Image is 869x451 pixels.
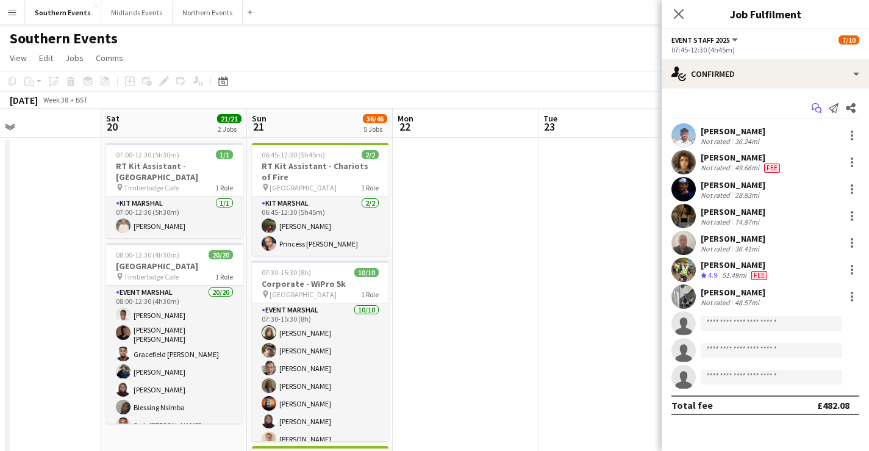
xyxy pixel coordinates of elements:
a: Jobs [60,50,88,66]
h3: [GEOGRAPHIC_DATA] [106,261,243,272]
div: Not rated [701,163,732,173]
span: 20 [104,120,120,134]
h3: Corporate - WiPro 5k [252,278,388,289]
div: 28.83mi [732,190,762,200]
app-job-card: 07:30-15:30 (8h)10/10Corporate - WiPro 5k [GEOGRAPHIC_DATA]1 RoleEvent Marshal10/1007:30-15:30 (8... [252,261,388,441]
span: Mon [398,113,413,124]
div: 49.66mi [732,163,762,173]
span: 1/1 [216,150,233,159]
div: [PERSON_NAME] [701,259,770,270]
button: Northern Events [173,1,243,24]
span: 07:30-15:30 (8h) [262,268,311,277]
span: Timberlodge Cafe [124,183,179,192]
app-card-role: Kit Marshal1/107:00-12:30 (5h30m)[PERSON_NAME] [106,197,243,238]
span: 20/20 [209,250,233,259]
span: 22 [396,120,413,134]
div: Total fee [671,399,713,411]
div: £482.08 [817,399,849,411]
div: [PERSON_NAME] [701,206,765,217]
a: Comms [91,50,128,66]
span: 21/21 [217,114,241,123]
span: Comms [96,52,123,63]
div: 74.87mi [732,217,762,226]
div: Not rated [701,217,732,226]
span: [GEOGRAPHIC_DATA] [270,183,337,192]
button: Southern Events [25,1,101,24]
div: 5 Jobs [363,124,387,134]
div: Not rated [701,298,732,307]
span: 4.9 [708,270,717,280]
h3: RT Kit Assistant - [GEOGRAPHIC_DATA] [106,161,243,182]
span: Jobs [65,52,84,63]
div: Crew has different fees then in role [749,270,770,281]
span: 7/10 [839,35,859,45]
span: View [10,52,27,63]
button: Event Staff 2025 [671,35,740,45]
div: [PERSON_NAME] [701,233,765,244]
div: [PERSON_NAME] [701,126,765,137]
span: Sun [252,113,266,124]
div: Crew has different fees then in role [762,163,782,173]
span: [GEOGRAPHIC_DATA] [270,290,337,299]
div: 36.24mi [732,137,762,146]
button: Midlands Events [101,1,173,24]
span: 06:45-12:30 (5h45m) [262,150,325,159]
span: 1 Role [215,272,233,281]
span: Tue [543,113,557,124]
span: Event Staff 2025 [671,35,730,45]
span: 36/46 [363,114,387,123]
div: [PERSON_NAME] [701,152,782,163]
span: Fee [764,164,780,173]
app-job-card: 07:00-12:30 (5h30m)1/1RT Kit Assistant - [GEOGRAPHIC_DATA] Timberlodge Cafe1 RoleKit Marshal1/107... [106,143,243,238]
div: 51.49mi [720,270,749,281]
app-job-card: 08:00-12:30 (4h30m)20/20[GEOGRAPHIC_DATA] Timberlodge Cafe1 RoleEvent Marshal20/2008:00-12:30 (4h... [106,243,243,424]
div: 36.41mi [732,244,762,253]
span: 08:00-12:30 (4h30m) [116,250,179,259]
div: Not rated [701,137,732,146]
span: 21 [250,120,266,134]
h3: RT Kit Assistant - Chariots of Fire [252,161,388,182]
div: Confirmed [662,59,869,88]
span: 1 Role [215,183,233,192]
div: 48.57mi [732,298,762,307]
a: Edit [34,50,58,66]
span: 2/2 [362,150,379,159]
h3: Job Fulfilment [662,6,869,22]
span: Timberlodge Cafe [124,272,179,281]
div: [PERSON_NAME] [701,179,765,190]
span: 1 Role [361,290,379,299]
span: Fee [751,271,767,280]
div: [PERSON_NAME] [701,287,765,298]
span: 23 [542,120,557,134]
h1: Southern Events [10,29,118,48]
div: Not rated [701,244,732,253]
app-job-card: 06:45-12:30 (5h45m)2/2RT Kit Assistant - Chariots of Fire [GEOGRAPHIC_DATA]1 RoleKit Marshal2/206... [252,143,388,256]
div: Not rated [701,190,732,200]
span: 07:00-12:30 (5h30m) [116,150,179,159]
span: Sat [106,113,120,124]
span: Week 38 [40,95,71,104]
div: 07:45-12:30 (4h45m) [671,45,859,54]
span: 1 Role [361,183,379,192]
app-card-role: Kit Marshal2/206:45-12:30 (5h45m)[PERSON_NAME]Princess [PERSON_NAME] [252,197,388,256]
a: View [5,50,32,66]
div: BST [76,95,88,104]
span: Edit [39,52,53,63]
div: [DATE] [10,94,38,106]
span: 10/10 [354,268,379,277]
div: 2 Jobs [218,124,241,134]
